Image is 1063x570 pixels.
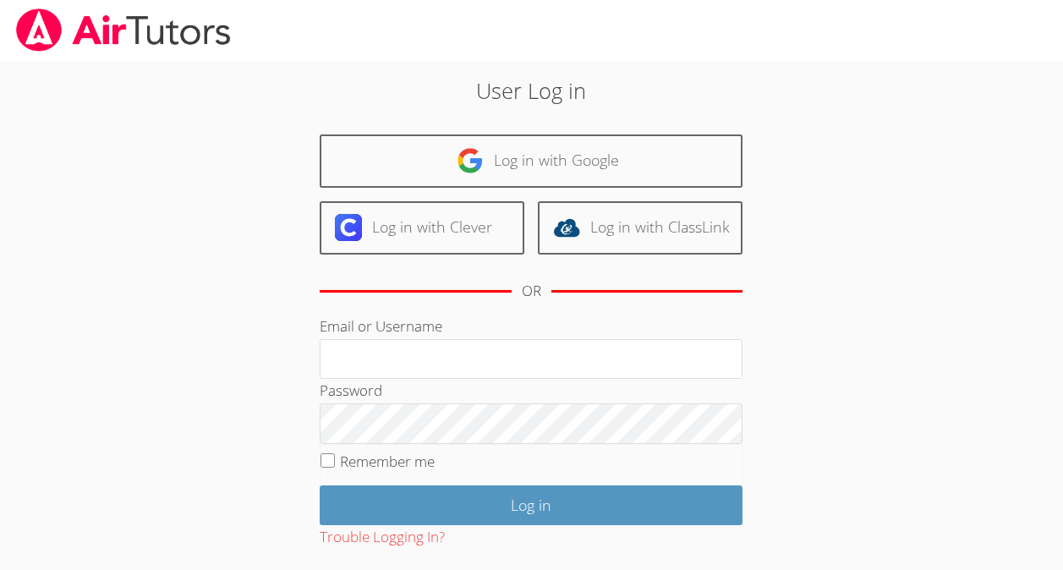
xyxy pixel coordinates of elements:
a: Log in with Clever [320,201,524,255]
a: Log in with Google [320,134,742,188]
img: airtutors_banner-c4298cdbf04f3fff15de1276eac7730deb9818008684d7c2e4769d2f7ddbe033.png [14,8,233,52]
a: Log in with ClassLink [538,201,742,255]
img: google-logo-50288ca7cdecda66e5e0955fdab243c47b7ad437acaf1139b6f446037453330a.svg [457,147,484,174]
h2: User Log in [244,74,819,107]
button: Trouble Logging In? [320,525,445,550]
label: Email or Username [320,316,442,336]
div: OR [522,279,541,304]
label: Remember me [340,452,435,471]
label: Password [320,381,382,400]
img: clever-logo-6eab21bc6e7a338710f1a6ff85c0baf02591cd810cc4098c63d3a4b26e2feb20.svg [335,214,362,241]
input: Log in [320,485,742,525]
img: classlink-logo-d6bb404cc1216ec64c9a2012d9dc4662098be43eaf13dc465df04b49fa7ab582.svg [553,214,580,241]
